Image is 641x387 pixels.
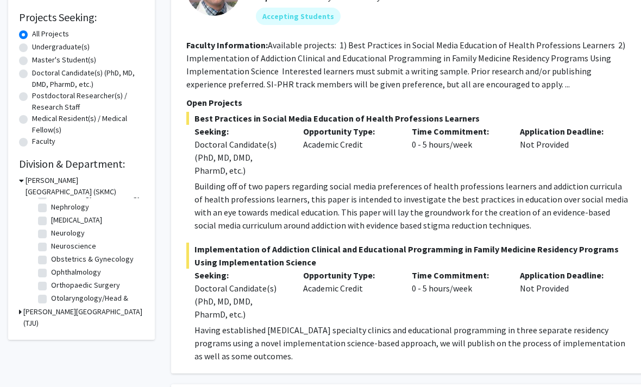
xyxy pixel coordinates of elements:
p: Seeking: [194,269,287,282]
p: Application Deadline: [520,125,612,138]
div: Not Provided [512,125,620,177]
label: Faculty [32,136,55,147]
fg-read-more: Available projects: 1) Best Practices in Social Media Education of Health Professions Learners 2)... [186,40,625,90]
label: [MEDICAL_DATA] [51,214,102,226]
h3: [PERSON_NAME][GEOGRAPHIC_DATA] (TJU) [23,306,144,329]
p: Application Deadline: [520,269,612,282]
p: Opportunity Type: [303,125,395,138]
label: Obstetrics & Gynecology [51,253,134,265]
label: Medical Resident(s) / Medical Fellow(s) [32,113,144,136]
p: Opportunity Type: [303,269,395,282]
mat-chip: Accepting Students [256,8,341,25]
h3: [PERSON_NAME][GEOGRAPHIC_DATA] (SKMC) [26,175,144,198]
iframe: Chat [8,338,46,379]
p: Time Commitment: [412,125,504,138]
label: Ophthalmology [51,267,101,278]
label: Nephrology [51,201,89,213]
label: Postdoctoral Researcher(s) / Research Staff [32,90,144,113]
div: Not Provided [512,269,620,321]
p: Open Projects [186,96,629,109]
div: Doctoral Candidate(s) (PhD, MD, DMD, PharmD, etc.) [194,138,287,177]
div: Academic Credit [295,269,404,321]
label: Undergraduate(s) [32,41,90,53]
label: Otolaryngology/Head & Neck Surgery [51,293,141,315]
label: Neurology [51,227,85,239]
p: Time Commitment: [412,269,504,282]
span: Implementation of Addiction Clinical and Educational Programming in Family Medicine Residency Pro... [186,243,629,269]
h2: Projects Seeking: [19,11,144,24]
label: All Projects [32,28,69,40]
p: Seeking: [194,125,287,138]
div: 0 - 5 hours/week [404,125,512,177]
label: Neuroscience [51,240,96,252]
div: 0 - 5 hours/week [404,269,512,321]
p: Building off of two papers regarding social media preferences of health professions learners and ... [194,180,629,232]
div: Doctoral Candidate(s) (PhD, MD, DMD, PharmD, etc.) [194,282,287,321]
label: Orthopaedic Surgery [51,280,120,291]
h2: Division & Department: [19,157,144,170]
label: Doctoral Candidate(s) (PhD, MD, DMD, PharmD, etc.) [32,67,144,90]
b: Faculty Information: [186,40,268,50]
p: Having established [MEDICAL_DATA] specialty clinics and educational programming in three separate... [194,323,629,363]
div: Academic Credit [295,125,404,177]
label: Master's Student(s) [32,54,96,66]
span: Best Practices in Social Media Education of Health Professions Learners [186,112,629,125]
